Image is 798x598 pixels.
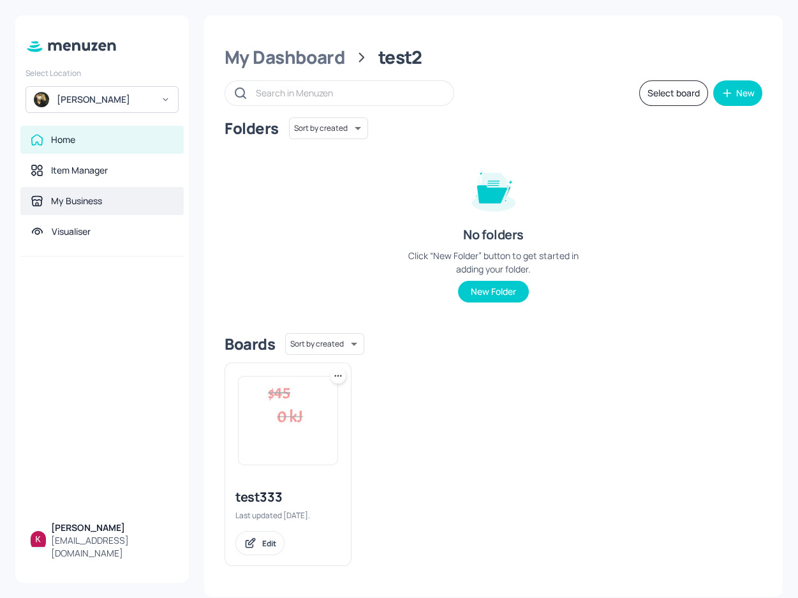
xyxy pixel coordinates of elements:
div: My Dashboard [225,46,345,69]
div: Select Location [26,68,179,78]
input: Search in Menuzen [256,84,441,102]
div: Boards [225,334,275,354]
button: New [713,80,762,106]
button: New Folder [458,281,529,303]
div: [EMAIL_ADDRESS][DOMAIN_NAME] [51,534,174,560]
div: My Business [51,195,102,207]
img: folder-empty [462,157,526,221]
div: Sort by created [285,331,364,357]
div: Click “New Folder” button to get started in adding your folder. [398,249,589,276]
div: No folders [463,226,524,244]
div: Edit [262,538,276,549]
div: Visualiser [52,225,91,238]
button: Select board [639,80,708,106]
div: Home [51,133,75,146]
img: avatar [34,92,49,107]
img: 2025-07-27-1753619920193tyksykq7b4f.jpeg [239,377,337,465]
div: [PERSON_NAME] [51,521,174,534]
div: Item Manager [51,164,108,177]
div: Sort by created [289,116,368,141]
div: [PERSON_NAME] [57,93,153,106]
div: Folders [225,118,279,138]
div: test2 [378,46,422,69]
div: test333 [235,488,341,506]
div: New [736,89,755,98]
img: ALm5wu0uMJs5_eqw6oihenv1OotFdBXgP3vgpp2z_jxl=s96-c [31,531,46,546]
div: Last updated [DATE]. [235,510,341,521]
